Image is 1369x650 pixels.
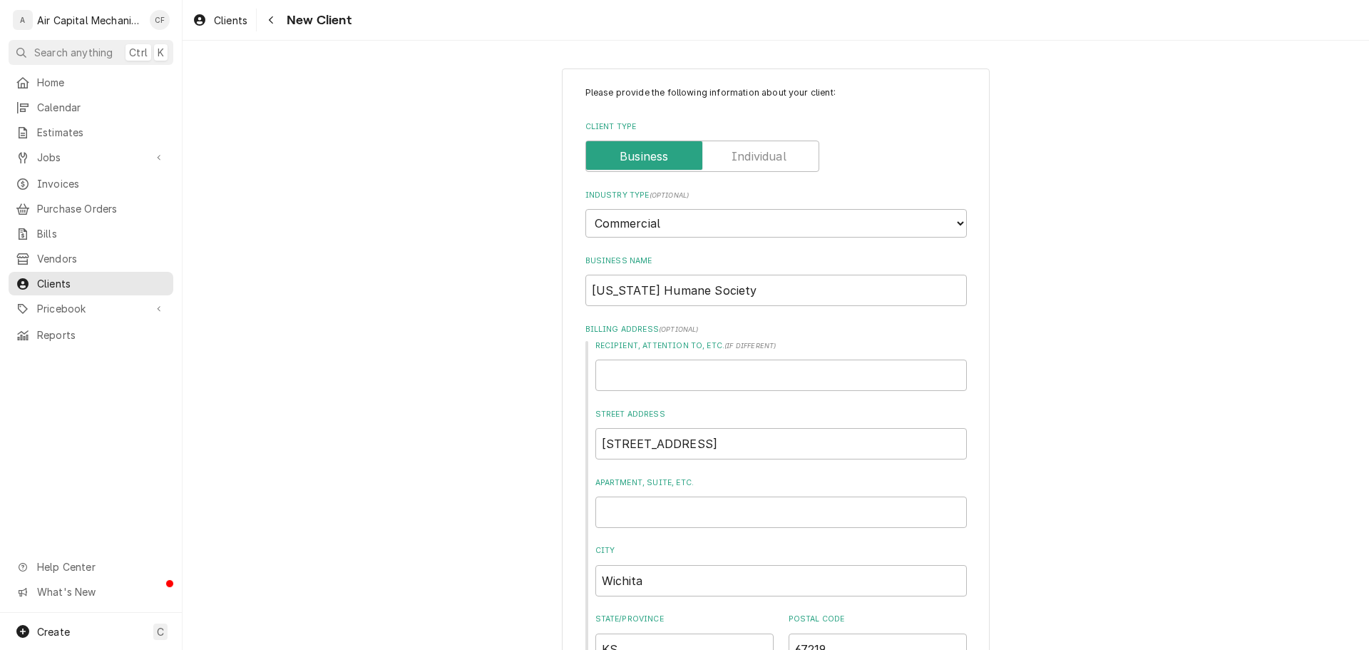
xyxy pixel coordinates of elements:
div: A [13,10,33,30]
a: Go to What's New [9,580,173,604]
span: Invoices [37,176,166,191]
a: Reports [9,323,173,347]
span: Ctrl [129,45,148,60]
span: Estimates [37,125,166,140]
span: Help Center [37,559,165,574]
span: Bills [37,226,166,241]
div: Industry Type [585,190,967,238]
span: Jobs [37,150,145,165]
span: Create [37,626,70,638]
span: Vendors [37,251,166,266]
a: Go to Help Center [9,555,173,579]
div: Air Capital Mechanical [37,13,142,28]
span: C [157,624,164,639]
label: Client Type [585,121,967,133]
span: Home [37,75,166,90]
span: ( optional ) [650,191,689,199]
span: Clients [214,13,247,28]
a: Bills [9,222,173,245]
div: Street Address [595,409,967,459]
button: Search anythingCtrlK [9,40,173,65]
span: Calendar [37,100,166,115]
div: Recipient, Attention To, etc. [595,340,967,391]
label: Billing Address [585,324,967,335]
span: New Client [282,11,352,30]
label: Recipient, Attention To, etc. [595,340,967,352]
label: Apartment, Suite, etc. [595,477,967,489]
label: Postal Code [789,614,967,625]
a: Purchase Orders [9,197,173,220]
span: Reports [37,327,166,342]
p: Please provide the following information about your client: [585,86,967,99]
span: Purchase Orders [37,201,166,216]
button: Navigate back [260,9,282,31]
a: Vendors [9,247,173,270]
a: Invoices [9,172,173,195]
div: CF [150,10,170,30]
label: Street Address [595,409,967,420]
div: Client Type [585,121,967,172]
a: Clients [9,272,173,295]
div: Apartment, Suite, etc. [595,477,967,528]
div: City [595,545,967,596]
a: Estimates [9,121,173,144]
a: Home [9,71,173,94]
div: Air Capital Mechanical's Avatar [13,10,33,30]
span: Pricebook [37,301,145,316]
span: K [158,45,164,60]
a: Clients [187,9,253,32]
label: Industry Type [585,190,967,201]
span: Clients [37,276,166,291]
a: Go to Jobs [9,146,173,169]
a: Calendar [9,96,173,119]
span: ( optional ) [659,325,699,333]
span: What's New [37,584,165,599]
span: ( if different ) [724,342,776,350]
label: Business Name [585,255,967,267]
div: Business Name [585,255,967,306]
label: City [595,545,967,557]
span: Search anything [34,45,113,60]
label: State/Province [595,614,774,625]
a: Go to Pricebook [9,297,173,320]
div: Charles Faure's Avatar [150,10,170,30]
